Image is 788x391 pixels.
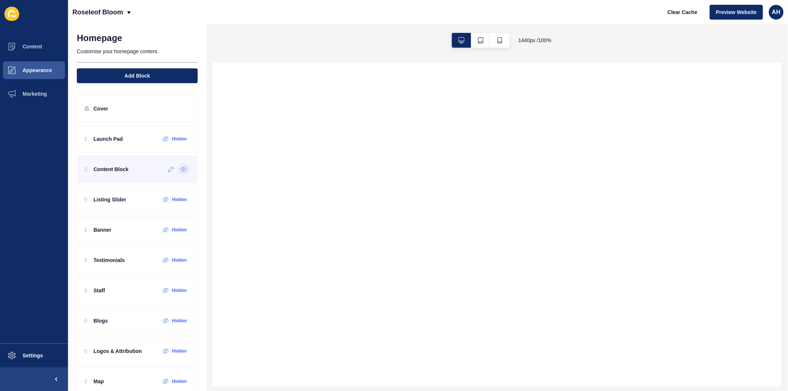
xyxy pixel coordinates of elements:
label: Hidden [172,288,187,293]
p: Logos & Attribution [93,347,142,355]
label: Hidden [172,257,187,263]
label: Hidden [172,318,187,324]
span: Clear Cache [668,8,697,16]
p: Listing Slider [93,196,126,203]
label: Hidden [172,197,187,203]
p: Content Block [93,166,129,173]
label: Hidden [172,378,187,384]
span: Preview Website [716,8,757,16]
p: Cover [93,105,108,112]
p: Map [93,378,104,385]
p: Blogs [93,317,108,324]
p: Banner [93,226,111,234]
label: Hidden [172,348,187,354]
label: Hidden [172,227,187,233]
button: Clear Cache [661,5,704,20]
p: Roseleof Bloom [72,3,123,21]
p: Customise your homepage content. [77,43,198,59]
h1: Homepage [77,33,122,43]
label: Hidden [172,136,187,142]
p: Staff [93,287,105,294]
span: Add Block [124,72,150,79]
p: Launch Pad [93,135,123,143]
button: Add Block [77,68,198,83]
button: Preview Website [710,5,763,20]
span: 1440 px / 100 % [518,37,552,44]
p: Testimonials [93,256,125,264]
span: AH [772,8,780,16]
